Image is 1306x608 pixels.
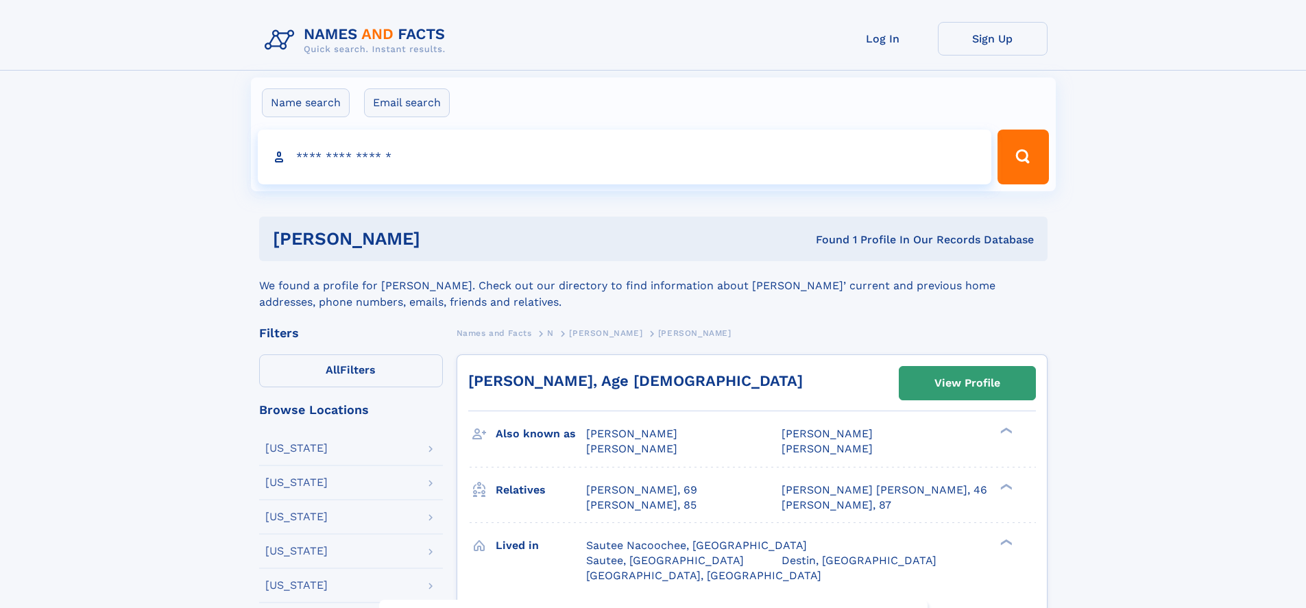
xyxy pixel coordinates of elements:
span: [PERSON_NAME] [586,442,677,455]
span: All [326,363,340,376]
div: Found 1 Profile In Our Records Database [618,232,1034,247]
span: Sautee Nacoochee, [GEOGRAPHIC_DATA] [586,539,807,552]
button: Search Button [997,130,1048,184]
div: [US_STATE] [265,477,328,488]
div: [US_STATE] [265,443,328,454]
div: ❯ [997,482,1013,491]
input: search input [258,130,992,184]
a: Log In [828,22,938,56]
label: Email search [364,88,450,117]
a: [PERSON_NAME], Age [DEMOGRAPHIC_DATA] [468,372,803,389]
h1: [PERSON_NAME] [273,230,618,247]
div: Filters [259,327,443,339]
a: [PERSON_NAME] [PERSON_NAME], 46 [782,483,987,498]
label: Name search [262,88,350,117]
div: [US_STATE] [265,546,328,557]
a: Names and Facts [457,324,532,341]
span: Sautee, [GEOGRAPHIC_DATA] [586,554,744,567]
h3: Also known as [496,422,586,446]
h3: Relatives [496,478,586,502]
div: [US_STATE] [265,580,328,591]
img: Logo Names and Facts [259,22,457,59]
span: Destin, [GEOGRAPHIC_DATA] [782,554,936,567]
span: [PERSON_NAME] [658,328,731,338]
div: ❯ [997,426,1013,435]
span: [GEOGRAPHIC_DATA], [GEOGRAPHIC_DATA] [586,569,821,582]
a: [PERSON_NAME], 87 [782,498,891,513]
label: Filters [259,354,443,387]
a: [PERSON_NAME] [569,324,642,341]
div: [US_STATE] [265,511,328,522]
a: N [547,324,554,341]
h3: Lived in [496,534,586,557]
a: Sign Up [938,22,1048,56]
span: [PERSON_NAME] [782,442,873,455]
span: N [547,328,554,338]
span: [PERSON_NAME] [569,328,642,338]
a: View Profile [899,367,1035,400]
div: We found a profile for [PERSON_NAME]. Check out our directory to find information about [PERSON_N... [259,261,1048,311]
div: Browse Locations [259,404,443,416]
a: [PERSON_NAME], 85 [586,498,697,513]
a: [PERSON_NAME], 69 [586,483,697,498]
span: [PERSON_NAME] [782,427,873,440]
span: [PERSON_NAME] [586,427,677,440]
div: View Profile [934,367,1000,399]
div: ❯ [997,537,1013,546]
